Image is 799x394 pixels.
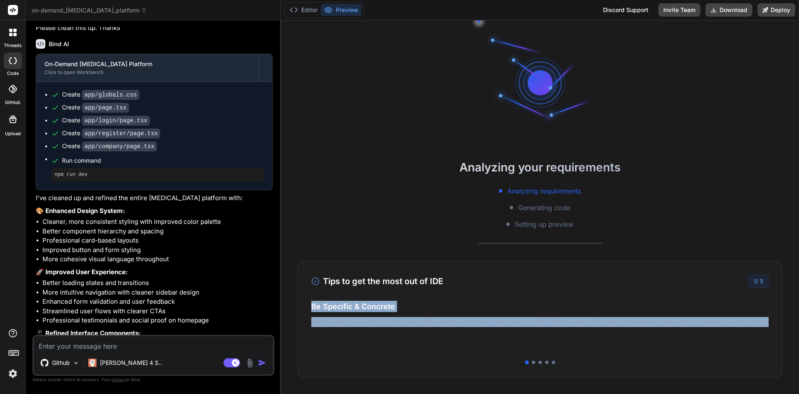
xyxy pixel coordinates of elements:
li: Professional testimonials and social proof on homepage [42,316,273,325]
button: Editor [286,4,321,16]
li: Streamlined user flows with clearer CTAs [42,307,273,316]
strong: 🚀 Improved User Experience: [36,268,128,276]
div: Create [62,103,129,112]
p: [PERSON_NAME] 4 S.. [100,359,162,367]
code: app/globals.css [82,90,139,100]
li: Enhanced form validation and user feedback [42,297,273,307]
p: Please clean this up. Thanks [36,23,273,33]
code: app/register/page.tsx [82,129,160,139]
span: Analyzing requirements [507,186,581,196]
li: Professional card-based layouts [42,236,273,245]
img: Pick Models [72,359,79,367]
strong: 📱 Refined Interface Components: [36,329,141,337]
span: 5 [760,278,763,285]
code: app/page.tsx [82,103,129,113]
h6: Bind AI [49,40,69,48]
span: Run command [62,156,264,165]
span: Setting up preview [515,219,573,229]
strong: 🎨 Enhanced Design System: [36,207,125,215]
div: Click to open Workbench [45,69,250,76]
button: Preview [321,4,362,16]
label: code [7,70,19,77]
li: Improved button and form styling [42,245,273,255]
img: attachment [245,358,255,368]
p: I've cleaned up and refined the entire [MEDICAL_DATA] platform with: [36,193,273,203]
div: Discord Support [598,3,653,17]
span: 1 [754,278,756,285]
p: Always double-check its answers. Your in Bind [32,376,274,384]
div: Create [62,142,157,151]
li: Better component hierarchy and spacing [42,227,273,236]
pre: npm run dev [55,171,261,178]
div: Create [62,129,160,138]
button: Download [705,3,752,17]
button: Deploy [757,3,795,17]
h3: Tips to get the most out of IDE [311,275,443,287]
li: More cohesive visual language throughout [42,255,273,264]
img: settings [6,367,20,381]
div: On-Demand [MEDICAL_DATA] Platform [45,60,250,68]
span: Generating code [518,203,570,213]
li: Better loading states and transitions [42,278,273,288]
code: app/login/page.tsx [82,116,150,126]
div: Create [62,90,139,99]
span: on-demand_[MEDICAL_DATA]_platform [32,6,147,15]
label: GitHub [5,99,20,106]
div: / [748,275,769,287]
span: privacy [112,377,127,382]
li: Cleaner, more consistent styling with improved color palette [42,217,273,227]
button: On-Demand [MEDICAL_DATA] PlatformClick to open Workbench [36,54,258,82]
div: Create [62,116,150,125]
h2: Analyzing your requirements [281,159,799,176]
p: Github [52,359,70,367]
h4: Be Specific & Concrete [311,301,769,312]
img: Claude 4 Sonnet [88,359,97,367]
button: Invite Team [658,3,700,17]
label: Upload [5,130,21,137]
code: app/company/page.tsx [82,141,157,151]
img: icon [258,359,266,367]
label: threads [4,42,22,49]
li: More intuitive navigation with cleaner sidebar design [42,288,273,297]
